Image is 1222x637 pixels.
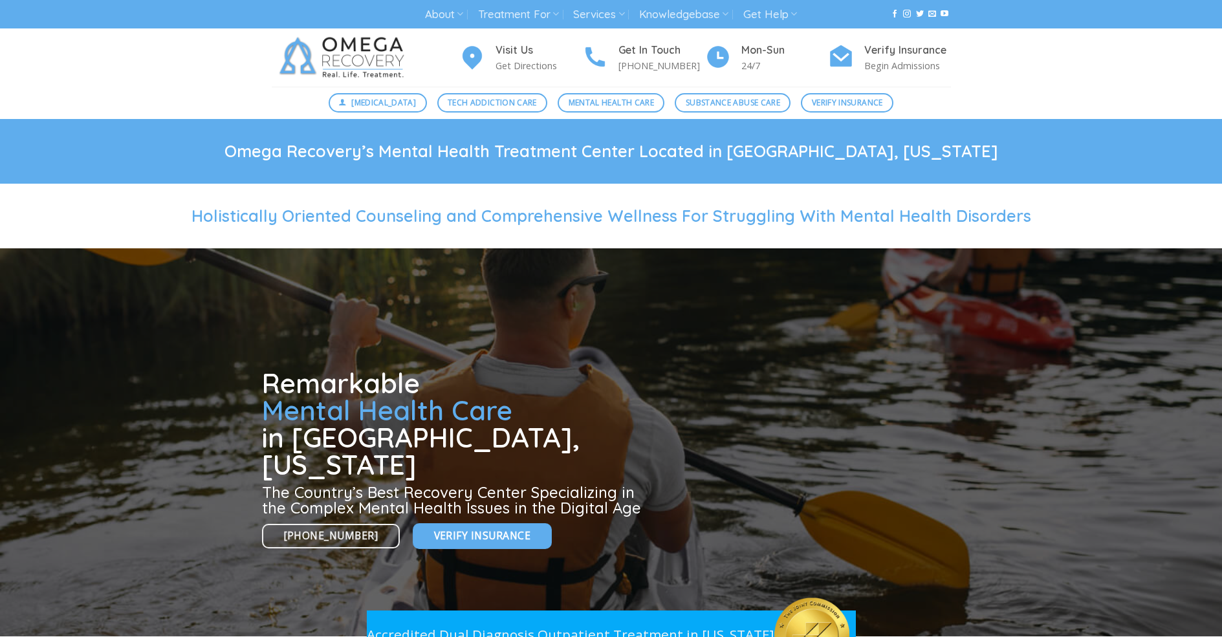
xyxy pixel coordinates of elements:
[618,42,705,59] h4: Get In Touch
[272,28,417,87] img: Omega Recovery
[928,10,936,19] a: Send us an email
[478,3,559,27] a: Treatment For
[437,93,548,113] a: Tech Addiction Care
[496,42,582,59] h4: Visit Us
[496,58,582,73] p: Get Directions
[916,10,924,19] a: Follow on Twitter
[828,42,951,74] a: Verify Insurance Begin Admissions
[329,93,427,113] a: [MEDICAL_DATA]
[891,10,899,19] a: Follow on Facebook
[448,96,537,109] span: Tech Addiction Care
[686,96,780,109] span: Substance Abuse Care
[191,206,1031,226] span: Holistically Oriented Counseling and Comprehensive Wellness For Struggling With Mental Health Dis...
[741,42,828,59] h4: Mon-Sun
[434,528,530,544] span: Verify Insurance
[262,393,512,427] span: Mental Health Care
[941,10,948,19] a: Follow on YouTube
[741,58,828,73] p: 24/7
[675,93,791,113] a: Substance Abuse Care
[262,524,400,549] a: [PHONE_NUMBER]
[262,370,646,479] h1: Remarkable in [GEOGRAPHIC_DATA], [US_STATE]
[284,528,378,544] span: [PHONE_NUMBER]
[558,93,664,113] a: Mental Health Care
[413,523,552,548] a: Verify Insurance
[351,96,416,109] span: [MEDICAL_DATA]
[743,3,797,27] a: Get Help
[425,3,463,27] a: About
[639,3,728,27] a: Knowledgebase
[569,96,654,109] span: Mental Health Care
[864,42,951,59] h4: Verify Insurance
[864,58,951,73] p: Begin Admissions
[459,42,582,74] a: Visit Us Get Directions
[582,42,705,74] a: Get In Touch [PHONE_NUMBER]
[262,484,646,515] h3: The Country’s Best Recovery Center Specializing in the Complex Mental Health Issues in the Digita...
[573,3,624,27] a: Services
[801,93,893,113] a: Verify Insurance
[812,96,883,109] span: Verify Insurance
[618,58,705,73] p: [PHONE_NUMBER]
[903,10,911,19] a: Follow on Instagram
